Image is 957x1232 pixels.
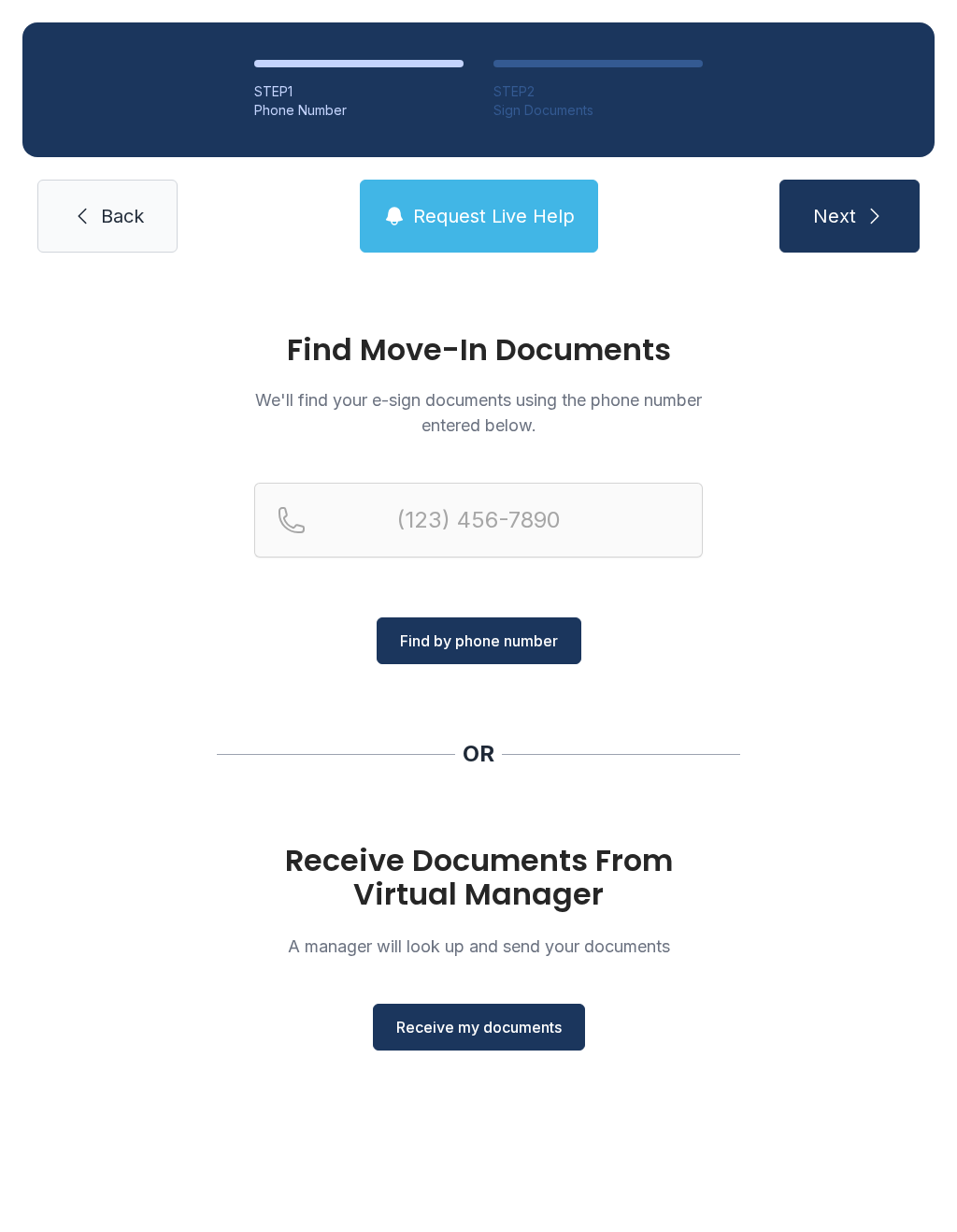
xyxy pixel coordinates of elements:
h1: Receive Documents From Virtual Manager [254,844,703,911]
span: Next [813,203,856,229]
span: Receive my documents [396,1016,562,1038]
span: Request Live Help [413,203,575,229]
div: Phone Number [254,101,464,120]
p: A manager will look up and send your documents [254,934,703,959]
p: We'll find your e-sign documents using the phone number entered below. [254,387,703,438]
div: Sign Documents [493,101,703,120]
div: OR [463,739,494,769]
h1: Find Move-In Documents [254,335,703,365]
span: Back [101,203,144,229]
div: STEP 2 [493,82,703,101]
div: STEP 1 [254,82,464,101]
span: Find by phone number [400,630,558,652]
input: Reservation phone number [254,483,703,558]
